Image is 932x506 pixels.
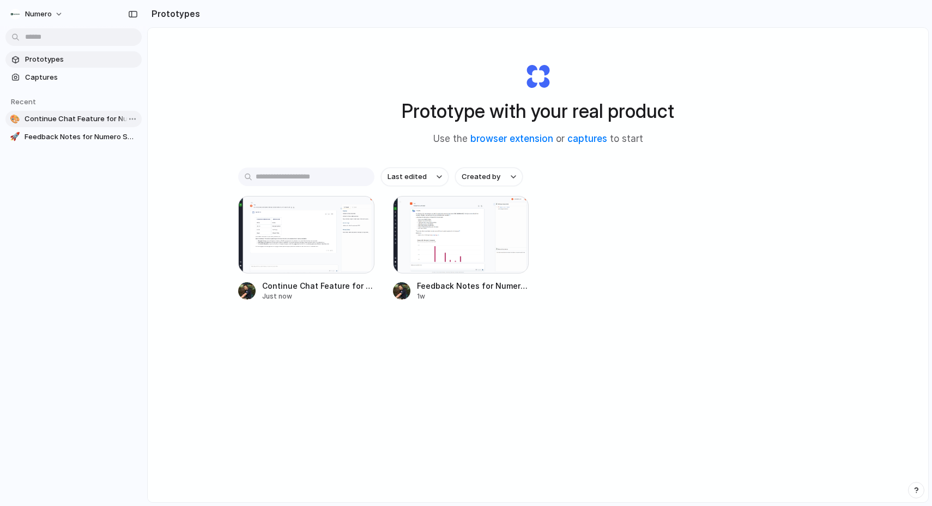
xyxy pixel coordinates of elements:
button: Created by [455,168,523,186]
button: Last edited [381,168,449,186]
span: Captures [25,72,137,83]
a: browser extension [470,133,553,144]
span: Created by [462,171,500,182]
a: captures [567,133,607,144]
span: Prototypes [25,54,137,65]
a: Prototypes [5,51,142,68]
span: Continue Chat Feature for Numero Secure Stream [262,280,374,291]
a: Captures [5,69,142,86]
span: Continue Chat Feature for Numero Secure Stream [25,114,137,124]
a: 🚀Feedback Notes for Numero Secure Stream [5,129,142,145]
a: Feedback Notes for Numero Secure StreamFeedback Notes for Numero Secure Stream1w [393,196,529,301]
span: Feedback Notes for Numero Secure Stream [25,132,137,142]
div: Just now [262,291,374,301]
div: 🎨 [10,114,20,124]
button: Numero [5,5,69,23]
span: Use the or to start [433,132,643,146]
a: Continue Chat Feature for Numero Secure StreamContinue Chat Feature for Numero Secure StreamJust now [238,196,374,301]
span: Last edited [388,171,427,182]
span: Numero [25,9,52,20]
h1: Prototype with your real product [402,97,674,126]
a: 🎨Continue Chat Feature for Numero Secure Stream [5,111,142,127]
h2: Prototypes [147,7,200,20]
div: 🚀 [10,132,20,142]
span: Feedback Notes for Numero Secure Stream [417,280,529,291]
div: 1w [417,291,529,301]
span: Recent [11,97,36,106]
